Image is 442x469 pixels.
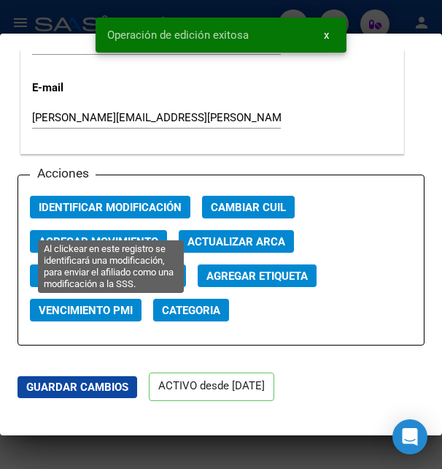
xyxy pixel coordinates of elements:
span: Cambiar CUIL [211,201,286,214]
span: Actualizar ARCA [187,235,285,248]
button: Vencimiento PMI [30,299,141,321]
span: Agregar Movimiento [39,235,158,248]
button: x [312,22,341,48]
span: Reinformar Movimiento [39,270,177,283]
button: Reinformar Movimiento [30,264,186,287]
button: Categoria [153,299,229,321]
span: Agregar Etiqueta [206,270,308,283]
p: ACTIVO desde [DATE] [149,373,274,401]
span: Guardar Cambios [26,381,128,394]
h3: Acciones [30,164,96,183]
button: Agregar Movimiento [30,230,167,253]
button: Cambiar CUIL [202,196,295,218]
button: Guardar Cambios [18,376,137,398]
span: Identificar Modificación [39,201,182,214]
span: Categoria [162,304,220,317]
button: Identificar Modificación [30,196,190,218]
div: Open Intercom Messenger [392,419,427,454]
span: Vencimiento PMI [39,304,133,317]
button: Agregar Etiqueta [198,264,317,287]
button: Actualizar ARCA [179,230,294,253]
span: Operación de edición exitosa [107,28,249,42]
p: E-mail [32,80,142,96]
span: x [324,28,329,42]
